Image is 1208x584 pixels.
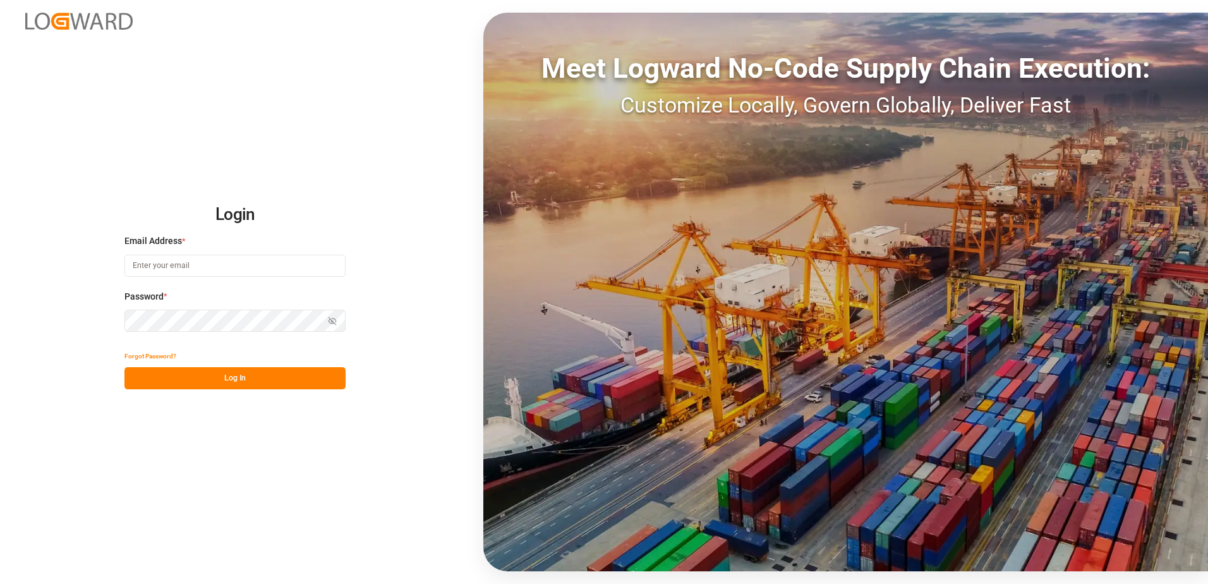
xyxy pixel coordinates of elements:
[483,89,1208,121] div: Customize Locally, Govern Globally, Deliver Fast
[124,234,182,248] span: Email Address
[25,13,133,30] img: Logward_new_orange.png
[124,345,176,367] button: Forgot Password?
[483,47,1208,89] div: Meet Logward No-Code Supply Chain Execution:
[124,255,346,277] input: Enter your email
[124,290,164,303] span: Password
[124,367,346,389] button: Log In
[124,195,346,235] h2: Login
